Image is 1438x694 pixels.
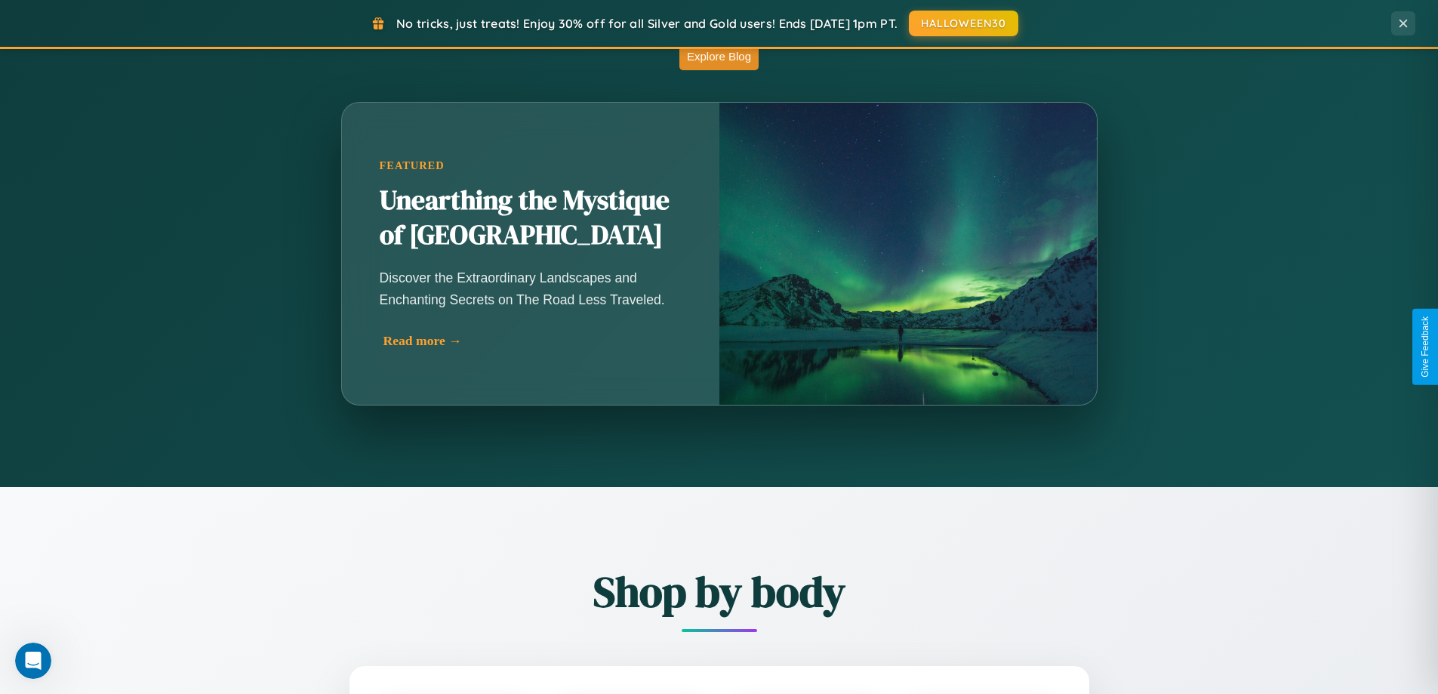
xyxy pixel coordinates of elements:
[380,184,682,253] h2: Unearthing the Mystique of [GEOGRAPHIC_DATA]
[1420,316,1430,378] div: Give Feedback
[383,333,685,349] div: Read more →
[15,643,51,679] iframe: Intercom live chat
[380,159,682,172] div: Featured
[679,42,759,70] button: Explore Blog
[380,267,682,310] p: Discover the Extraordinary Landscapes and Enchanting Secrets on The Road Less Traveled.
[396,16,898,31] span: No tricks, just treats! Enjoy 30% off for all Silver and Gold users! Ends [DATE] 1pm PT.
[909,11,1018,36] button: HALLOWEEN30
[266,563,1172,621] h2: Shop by body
